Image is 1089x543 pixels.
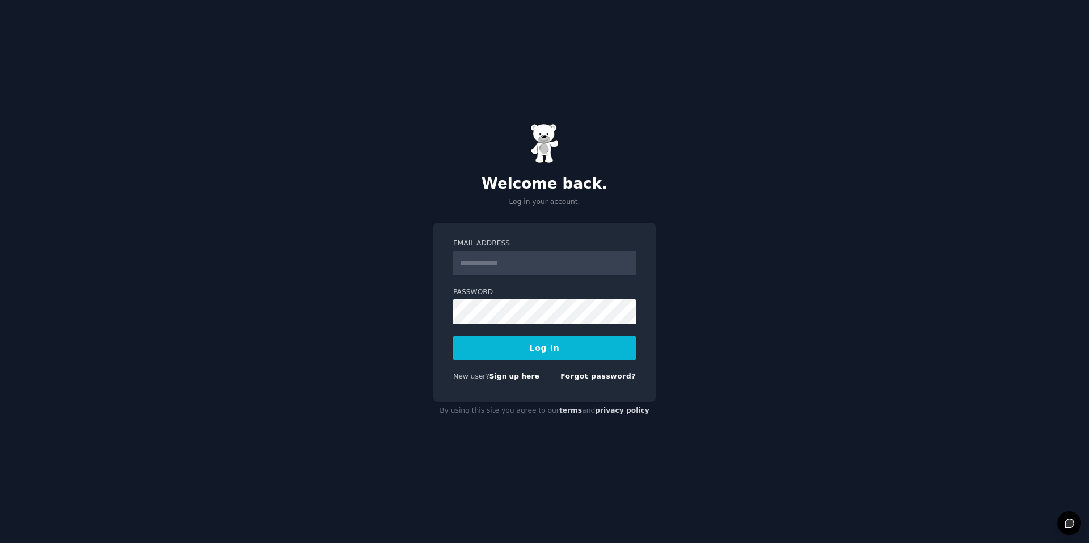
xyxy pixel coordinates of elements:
a: Forgot password? [560,372,636,380]
div: By using this site you agree to our and [433,402,656,420]
img: Gummy Bear [530,124,559,163]
span: New user? [453,372,489,380]
a: Sign up here [489,372,539,380]
h2: Welcome back. [433,175,656,193]
a: privacy policy [595,406,649,414]
label: Email Address [453,239,636,249]
a: terms [559,406,582,414]
p: Log in your account. [433,197,656,207]
label: Password [453,287,636,298]
button: Log In [453,336,636,360]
